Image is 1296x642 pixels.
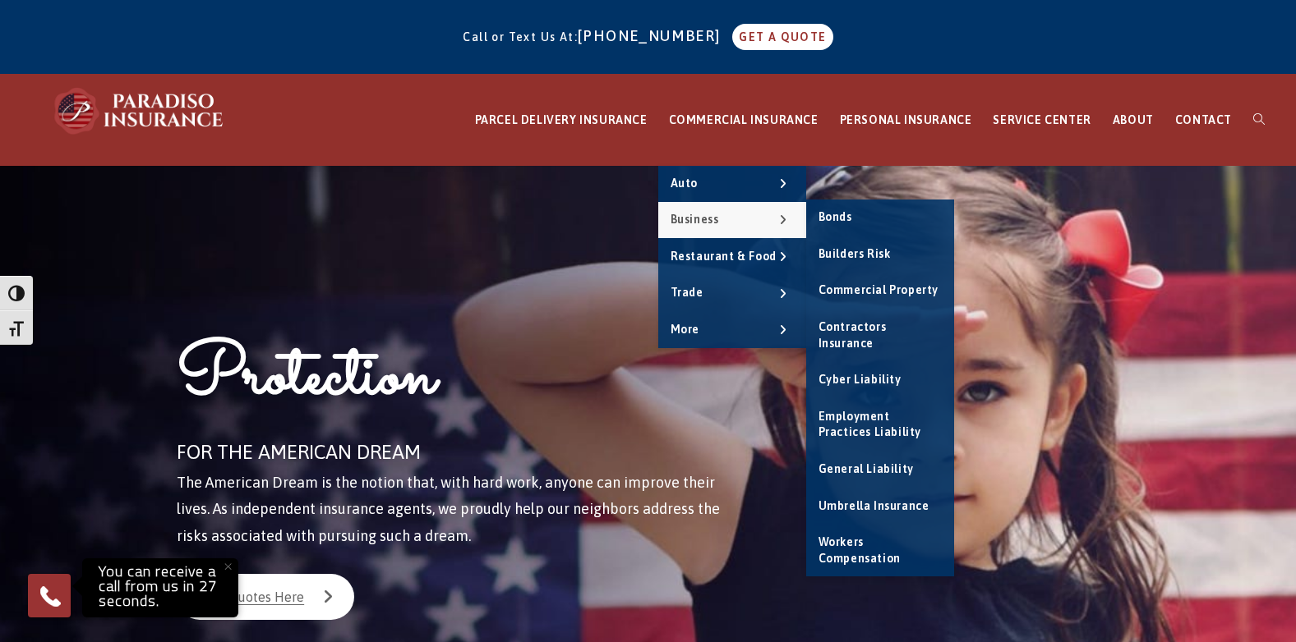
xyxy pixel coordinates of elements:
a: Business [658,202,806,238]
span: Umbrella Insurance [819,499,929,512]
a: Umbrella Insurance [806,488,954,525]
a: Restaurant & Food [658,239,806,275]
a: Employment Practices Liability [806,399,954,451]
a: Start Quotes Here [177,574,354,620]
span: Builders Risk [819,247,891,260]
span: Commercial Property [819,283,939,296]
a: Cyber Liability [806,362,954,398]
a: Commercial Property [806,273,954,309]
span: General Liability [819,462,914,475]
span: Auto [671,177,698,190]
span: Trade [671,286,703,299]
h1: Protection [177,330,749,434]
a: ABOUT [1102,75,1165,166]
span: Cyber Liability [819,373,902,386]
button: Close [210,548,246,585]
span: Employment Practices Liability [819,410,921,439]
a: CONTACT [1165,75,1243,166]
p: You can receive a call from us in 27 seconds. [86,562,234,613]
a: Auto [658,166,806,202]
span: SERVICE CENTER [993,113,1091,126]
span: Bonds [819,210,852,223]
a: Contractors Insurance [806,310,954,361]
a: COMMERCIAL INSURANCE [658,75,829,166]
a: More [658,312,806,348]
span: Business [671,213,719,226]
img: Phone icon [37,583,63,609]
a: General Liability [806,452,954,488]
span: PERSONAL INSURANCE [840,113,972,126]
a: Workers Compensation [806,525,954,576]
img: Paradiso Insurance [49,86,230,135]
span: ABOUT [1113,113,1154,126]
span: Workers Compensation [819,535,901,565]
span: PARCEL DELIVERY INSURANCE [475,113,648,126]
span: CONTACT [1175,113,1232,126]
a: Builders Risk [806,236,954,273]
a: [PHONE_NUMBER] [578,27,729,44]
span: FOR THE AMERICAN DREAM [177,441,421,463]
span: Call or Text Us At: [463,30,578,44]
a: GET A QUOTE [732,24,832,50]
a: Bonds [806,199,954,236]
span: The American Dream is the notion that, with hard work, anyone can improve their lives. As indepen... [177,474,720,544]
a: Trade [658,275,806,311]
span: Restaurant & Food [671,250,777,263]
span: COMMERCIAL INSURANCE [669,113,819,126]
a: PERSONAL INSURANCE [829,75,983,166]
span: More [671,323,699,336]
a: PARCEL DELIVERY INSURANCE [464,75,658,166]
span: Contractors Insurance [819,320,887,350]
a: SERVICE CENTER [982,75,1101,166]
